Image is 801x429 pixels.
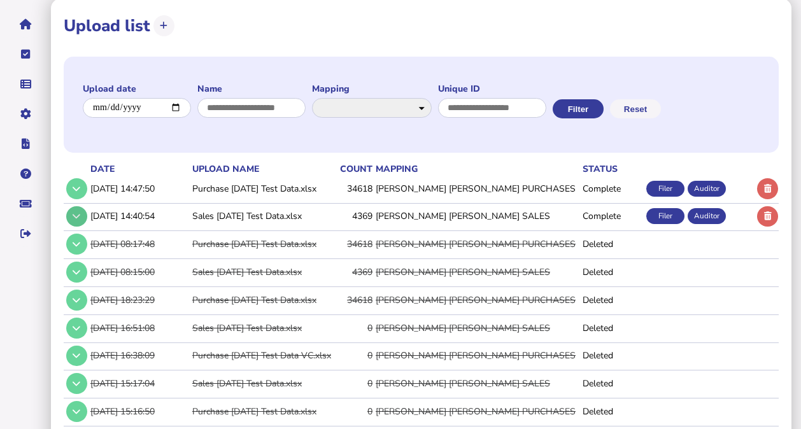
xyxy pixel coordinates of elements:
[12,220,39,247] button: Sign out
[190,398,332,425] td: Purchase [DATE] Test Data.xlsx
[153,15,174,36] button: Upload transactions
[12,160,39,187] button: Help pages
[64,15,150,37] h1: Upload list
[580,342,644,369] td: Deleted
[88,314,190,341] td: [DATE] 16:51:08
[332,370,374,397] td: 0
[88,259,190,285] td: [DATE] 08:15:00
[580,314,644,341] td: Deleted
[66,346,87,367] button: Show/hide row detail
[373,231,580,257] td: [PERSON_NAME] [PERSON_NAME] PURCHASES
[12,190,39,217] button: Raise a support ticket
[12,101,39,127] button: Manage settings
[66,373,87,394] button: Show/hide row detail
[580,259,644,285] td: Deleted
[190,259,332,285] td: Sales [DATE] Test Data.xlsx
[332,342,374,369] td: 0
[332,231,374,257] td: 34618
[83,83,191,95] label: Upload date
[190,231,332,257] td: Purchase [DATE] Test Data.xlsx
[190,286,332,313] td: Purchase [DATE] Test Data.xlsx
[190,370,332,397] td: Sales [DATE] Test Data.xlsx
[66,234,87,255] button: Show/hide row detail
[332,314,374,341] td: 0
[66,318,87,339] button: Show/hide row detail
[580,162,644,176] th: status
[66,206,87,227] button: Show/hide row detail
[580,370,644,397] td: Deleted
[580,176,644,202] td: Complete
[88,398,190,425] td: [DATE] 15:16:50
[190,314,332,341] td: Sales [DATE] Test Data.xlsx
[373,259,580,285] td: [PERSON_NAME] [PERSON_NAME] SALES
[688,208,726,224] div: Auditor
[373,286,580,313] td: [PERSON_NAME] [PERSON_NAME] PURCHASES
[190,342,332,369] td: Purchase [DATE] Test Data VC.xlsx
[332,286,374,313] td: 34618
[373,342,580,369] td: [PERSON_NAME] [PERSON_NAME] PURCHASES
[332,398,374,425] td: 0
[88,370,190,397] td: [DATE] 15:17:04
[373,176,580,202] td: [PERSON_NAME] [PERSON_NAME] PURCHASES
[332,259,374,285] td: 4369
[88,286,190,313] td: [DATE] 18:23:29
[20,84,31,85] i: Data manager
[373,398,580,425] td: [PERSON_NAME] [PERSON_NAME] PURCHASES
[88,203,190,229] td: [DATE] 14:40:54
[12,71,39,97] button: Data manager
[12,11,39,38] button: Home
[580,203,644,229] td: Complete
[190,162,332,176] th: upload name
[312,83,432,95] label: Mapping
[580,286,644,313] td: Deleted
[332,162,374,176] th: count
[580,398,644,425] td: Deleted
[438,83,546,95] label: Unique ID
[88,231,190,257] td: [DATE] 08:17:48
[373,203,580,229] td: [PERSON_NAME] [PERSON_NAME] SALES
[66,290,87,311] button: Show/hide row detail
[66,262,87,283] button: Show/hide row detail
[66,178,87,199] button: Show/hide row detail
[12,41,39,67] button: Tasks
[190,203,332,229] td: Sales [DATE] Test Data.xlsx
[88,176,190,202] td: [DATE] 14:47:50
[332,203,374,229] td: 4369
[88,342,190,369] td: [DATE] 16:38:09
[553,99,604,118] button: Filter
[373,370,580,397] td: [PERSON_NAME] [PERSON_NAME] SALES
[373,162,580,176] th: mapping
[197,83,306,95] label: Name
[757,178,778,199] button: Delete upload
[373,314,580,341] td: [PERSON_NAME] [PERSON_NAME] SALES
[646,181,684,197] div: Filer
[688,181,726,197] div: Auditor
[190,176,332,202] td: Purchase [DATE] Test Data.xlsx
[757,206,778,227] button: Delete upload
[66,401,87,422] button: Show/hide row detail
[646,208,684,224] div: Filer
[332,176,374,202] td: 34618
[610,99,661,118] button: Reset
[12,130,39,157] button: Developer hub links
[88,162,190,176] th: date
[580,231,644,257] td: Deleted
